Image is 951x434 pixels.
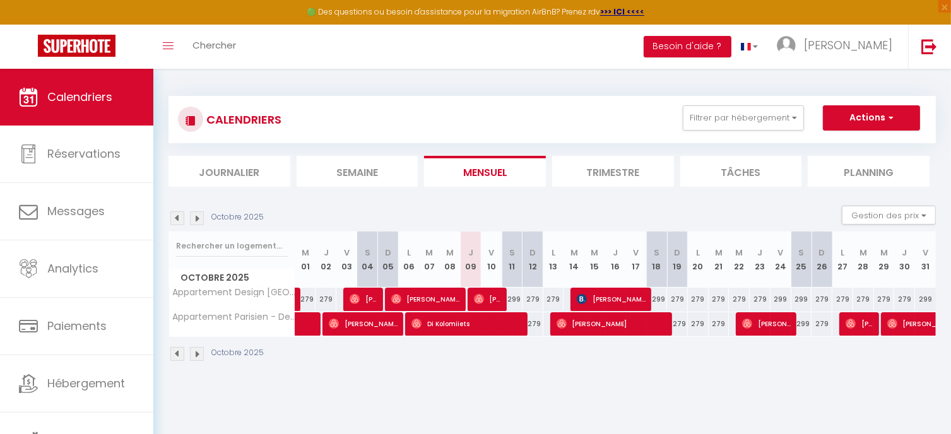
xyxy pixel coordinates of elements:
[812,232,832,288] th: 26
[696,247,700,259] abbr: L
[336,232,357,288] th: 03
[468,247,473,259] abbr: J
[846,312,873,336] span: [PERSON_NAME]
[47,318,107,334] span: Paiements
[646,232,667,288] th: 18
[923,247,928,259] abbr: V
[47,203,105,219] span: Messages
[419,232,440,288] th: 07
[47,375,125,391] span: Hébergement
[552,247,555,259] abbr: L
[709,312,729,336] div: 279
[169,269,295,287] span: Octobre 2025
[605,232,626,288] th: 16
[798,247,804,259] abbr: S
[791,312,812,336] div: 299
[683,105,804,131] button: Filtrer par hébergement
[812,288,832,311] div: 279
[577,287,646,311] span: [PERSON_NAME]
[523,312,543,336] div: 279
[502,232,523,288] th: 11
[171,288,297,297] span: Appartement Design [GEOGRAPHIC_DATA] - [GEOGRAPHIC_DATA]
[391,287,461,311] span: [PERSON_NAME]
[365,247,370,259] abbr: S
[38,35,115,57] img: Super Booking
[841,247,844,259] abbr: L
[176,235,288,257] input: Rechercher un logement...
[804,37,892,53] span: [PERSON_NAME]
[736,247,743,259] abbr: M
[709,288,729,311] div: 279
[211,347,264,359] p: Octobre 2025
[424,156,546,187] li: Mensuel
[47,89,112,105] span: Calendriers
[552,156,674,187] li: Trimestre
[295,288,316,311] div: 279
[168,156,290,187] li: Journalier
[316,288,336,311] div: 279
[771,232,791,288] th: 24
[742,312,791,336] span: [PERSON_NAME]
[344,247,350,259] abbr: V
[425,247,433,259] abbr: M
[324,247,329,259] abbr: J
[357,232,378,288] th: 04
[902,247,907,259] abbr: J
[921,38,937,54] img: logout
[880,247,888,259] abbr: M
[842,206,936,225] button: Gestion des prix
[523,288,543,311] div: 279
[688,312,709,336] div: 279
[385,247,391,259] abbr: D
[874,232,895,288] th: 29
[894,288,915,311] div: 279
[600,6,644,17] a: >>> ICI <<<<
[894,232,915,288] th: 30
[570,247,578,259] abbr: M
[674,247,680,259] abbr: D
[757,247,762,259] abbr: J
[564,232,584,288] th: 14
[808,156,930,187] li: Planning
[729,232,750,288] th: 22
[667,288,688,311] div: 279
[613,247,618,259] abbr: J
[688,288,709,311] div: 279
[750,232,771,288] th: 23
[171,312,297,322] span: Appartement Parisien - Design - 4 couchages
[680,156,802,187] li: Tâches
[853,232,874,288] th: 28
[203,105,281,134] h3: CALENDRIERS
[543,288,564,311] div: 279
[715,247,723,259] abbr: M
[644,36,731,57] button: Besoin d'aide ?
[874,288,895,311] div: 279
[543,232,564,288] th: 13
[791,288,812,311] div: 299
[302,247,309,259] abbr: M
[823,105,920,131] button: Actions
[47,261,98,276] span: Analytics
[295,232,316,288] th: 01
[667,232,688,288] th: 19
[488,247,494,259] abbr: V
[407,247,411,259] abbr: L
[192,38,236,52] span: Chercher
[591,247,598,259] abbr: M
[481,232,502,288] th: 10
[633,247,639,259] abbr: V
[646,288,667,311] div: 299
[350,287,377,311] span: [PERSON_NAME]
[557,312,668,336] span: [PERSON_NAME]
[183,25,245,69] a: Chercher
[446,247,454,259] abbr: M
[523,232,543,288] th: 12
[529,247,536,259] abbr: D
[853,288,874,311] div: 279
[297,156,418,187] li: Semaine
[584,232,605,288] th: 15
[777,36,796,55] img: ...
[750,288,771,311] div: 279
[915,288,936,311] div: 299
[832,288,853,311] div: 279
